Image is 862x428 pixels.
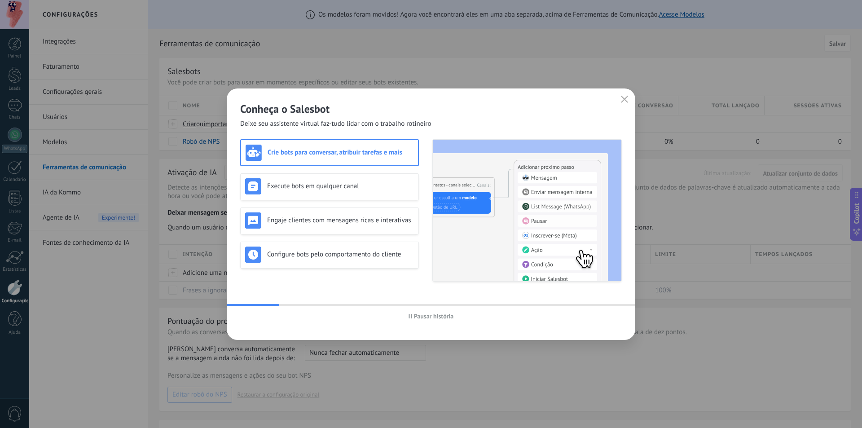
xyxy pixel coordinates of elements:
span: Deixe seu assistente virtual faz-tudo lidar com o trabalho rotineiro [240,119,431,128]
h3: Engaje clientes com mensagens ricas e interativas [267,216,414,225]
span: Pausar história [414,313,454,319]
h3: Crie bots para conversar, atribuir tarefas e mais [268,148,413,157]
h3: Execute bots em qualquer canal [267,182,414,190]
button: Pausar história [405,309,458,323]
h2: Conheça o Salesbot [240,102,622,116]
h3: Configure bots pelo comportamento do cliente [267,250,414,259]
